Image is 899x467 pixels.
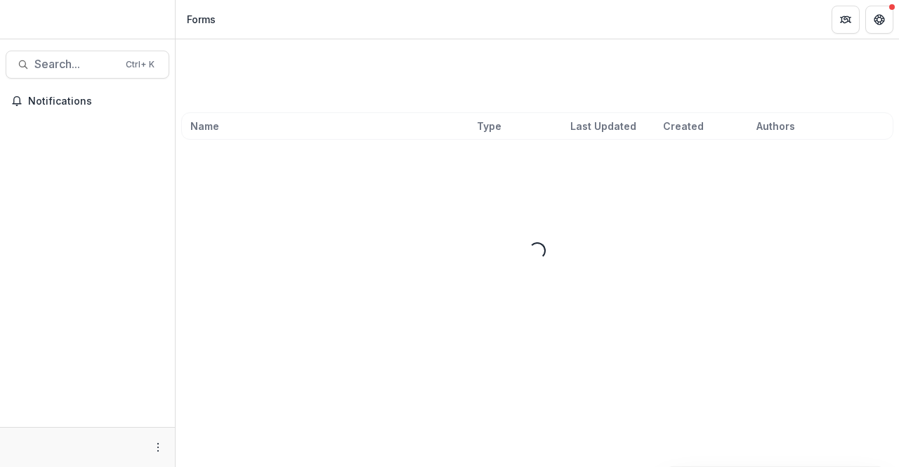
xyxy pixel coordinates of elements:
[6,90,169,112] button: Notifications
[187,12,216,27] div: Forms
[756,119,795,133] span: Authors
[123,57,157,72] div: Ctrl + K
[570,119,636,133] span: Last Updated
[190,119,219,133] span: Name
[663,119,704,133] span: Created
[34,58,117,71] span: Search...
[865,6,893,34] button: Get Help
[477,119,501,133] span: Type
[6,51,169,79] button: Search...
[181,9,221,29] nav: breadcrumb
[28,96,164,107] span: Notifications
[150,439,166,456] button: More
[832,6,860,34] button: Partners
